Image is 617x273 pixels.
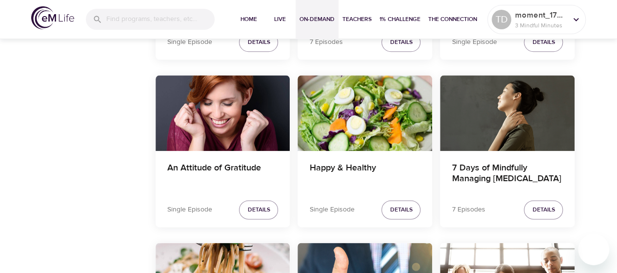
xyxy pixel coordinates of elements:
h4: An Attitude of Gratitude [167,163,279,186]
button: Details [524,200,563,219]
span: 1% Challenge [379,14,420,24]
p: Single Episode [167,37,212,47]
p: moment_1756856377 [515,9,567,21]
button: An Attitude of Gratitude [156,75,290,151]
div: TD [492,10,511,29]
p: Single Episode [309,205,354,215]
p: Single Episode [452,37,497,47]
img: logo [31,6,74,29]
span: Teachers [342,14,372,24]
p: 3 Mindful Minutes [515,21,567,30]
span: On-Demand [299,14,335,24]
button: Details [524,33,563,52]
button: Details [239,200,278,219]
span: Details [532,205,555,215]
span: Details [532,37,555,47]
span: Details [247,205,270,215]
span: Live [268,14,292,24]
span: Details [390,205,412,215]
span: The Connection [428,14,477,24]
h4: 7 Days of Mindfully Managing [MEDICAL_DATA] [452,163,563,186]
iframe: Button to launch messaging window [578,234,609,265]
button: Details [381,33,420,52]
h4: Happy & Healthy [309,163,420,186]
span: Details [390,37,412,47]
button: Details [239,33,278,52]
span: Home [237,14,260,24]
p: 7 Episodes [309,37,342,47]
button: 7 Days of Mindfully Managing Chronic Pain [440,75,575,151]
p: 7 Episodes [452,205,485,215]
input: Find programs, teachers, etc... [106,9,215,30]
span: Details [247,37,270,47]
button: Details [381,200,420,219]
button: Happy & Healthy [298,75,432,151]
p: Single Episode [167,205,212,215]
